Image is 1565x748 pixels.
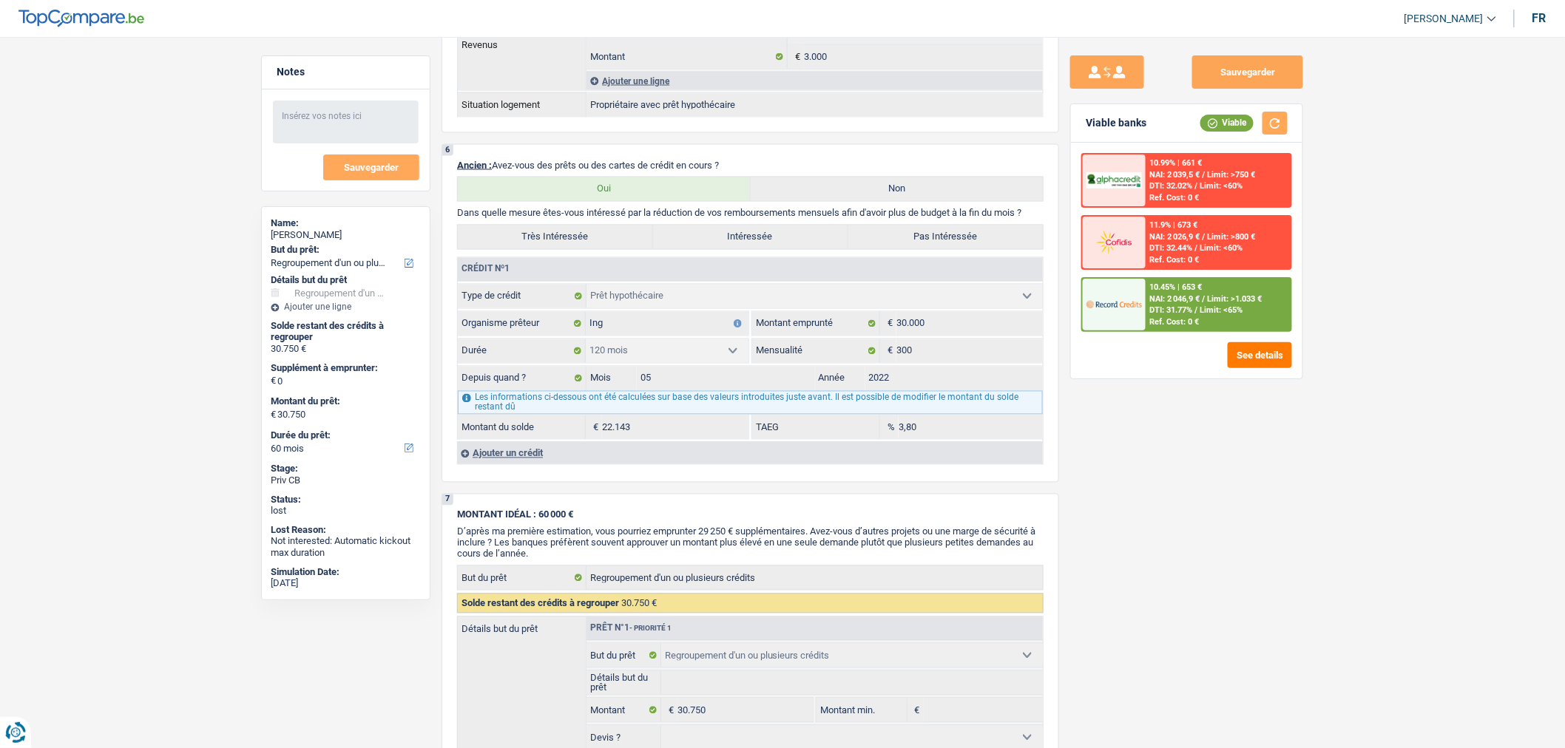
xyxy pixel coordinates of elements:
[1150,181,1193,191] span: DTI: 32.02%
[271,320,421,343] div: Solde restant des crédits à regrouper
[587,644,661,667] label: But du prêt
[458,265,513,273] div: Crédit nº1
[271,217,421,229] div: Name:
[1150,317,1200,327] div: Ref. Cost: 0 €
[271,463,421,475] div: Stage:
[752,339,880,363] label: Mensualité
[1203,170,1206,180] span: /
[457,208,1044,219] p: Dans quelle mesure êtes-vous intéressé par la réduction de vos remboursements mensuels afin d'avo...
[271,302,421,312] div: Ajouter une ligne
[271,505,421,517] div: lost
[752,312,880,336] label: Montant emprunté
[1195,181,1198,191] span: /
[271,429,418,441] label: Durée du prêt:
[271,229,421,241] div: [PERSON_NAME]
[788,45,804,69] span: €
[1200,181,1243,191] span: Limit: <60%
[458,566,587,590] label: But du prêt
[848,225,1044,249] label: Pas Intéressée
[587,624,675,633] div: Prêt n°1
[1228,342,1292,368] button: See details
[880,339,896,363] span: €
[1150,193,1200,203] div: Ref. Cost: 0 €
[1192,55,1303,89] button: Sauvegarder
[271,475,421,486] div: Priv CB
[1150,232,1200,242] span: NAI: 2 026,9 €
[462,598,619,609] span: Solde restant des crédits à regrouper
[271,375,276,387] span: €
[457,526,1035,560] span: D’après ma première estimation, vous pourriez emprunter 29 250 € supplémentaires. Avez-vous d’aut...
[458,339,586,363] label: Durée
[865,367,1044,390] input: AAAA
[271,362,418,374] label: Supplément à emprunter:
[1150,170,1200,180] span: NAI: 2 039,5 €
[661,698,677,722] span: €
[18,10,144,27] img: TopCompare Logo
[1150,255,1200,265] div: Ref. Cost: 0 €
[457,509,573,520] span: MONTANT IDÉAL : 60 000 €
[1195,305,1198,315] span: /
[442,494,453,506] div: 7
[653,225,848,249] label: Intéressée
[271,494,421,506] div: Status:
[907,698,924,722] span: €
[457,160,492,171] span: Ancien :
[1150,305,1193,315] span: DTI: 31.77%
[1150,158,1203,168] div: 10.99% | 661 €
[1086,172,1141,189] img: AlphaCredit
[271,566,421,578] div: Simulation Date:
[323,154,419,180] button: Sauvegarder
[1150,294,1200,304] span: NAI: 2 046,9 €
[880,415,899,439] span: %
[458,177,751,201] label: Oui
[1208,170,1256,180] span: Limit: >750 €
[457,442,1043,464] div: Ajouter un crédit
[458,367,587,390] label: Depuis quand ?
[1532,11,1547,25] div: fr
[587,671,661,695] label: Détails but du prêt
[637,367,815,390] input: MM
[457,160,1044,171] p: Avez-vous des prêts ou des cartes de crédit en cours ?
[271,577,421,589] div: [DATE]
[586,415,602,439] span: €
[1086,290,1141,318] img: Record Credits
[1086,117,1146,129] div: Viable banks
[1200,305,1243,315] span: Limit: <65%
[1203,232,1206,242] span: /
[458,92,587,117] th: Situation logement
[458,312,586,336] label: Organisme prêteur
[458,391,1043,415] div: Les informations ci-dessous ont été calculées sur base des valeurs introduites juste avant. Il es...
[587,45,787,69] label: Montant
[880,312,896,336] span: €
[271,274,421,286] div: Détails but du prêt
[1203,294,1206,304] span: /
[621,598,657,609] span: 30.750 €
[271,244,418,256] label: But du prêt:
[587,72,1043,90] div: Ajouter une ligne
[1208,232,1256,242] span: Limit: >800 €
[752,415,880,439] label: TAEG
[1150,243,1193,253] span: DTI: 32.44%
[458,285,587,308] label: Type de crédit
[271,395,418,407] label: Montant du prêt:
[458,415,586,439] label: Montant du solde
[277,66,415,78] h5: Notes
[1200,115,1254,131] div: Viable
[1086,228,1141,256] img: Cofidis
[271,409,276,421] span: €
[1405,13,1484,25] span: [PERSON_NAME]
[587,698,661,722] label: Montant
[1208,294,1263,304] span: Limit: >1.033 €
[271,535,421,558] div: Not interested: Automatic kickout max duration
[1200,243,1243,253] span: Limit: <60%
[271,343,421,355] div: 30.750 €
[751,177,1044,201] label: Non
[1195,243,1198,253] span: /
[442,145,453,156] div: 6
[1150,220,1198,230] div: 11.9% | 673 €
[629,625,672,633] span: - Priorité 1
[1150,282,1203,292] div: 10.45% | 653 €
[344,163,399,172] span: Sauvegarder
[458,225,653,249] label: Très Intéressée
[1393,7,1496,31] a: [PERSON_NAME]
